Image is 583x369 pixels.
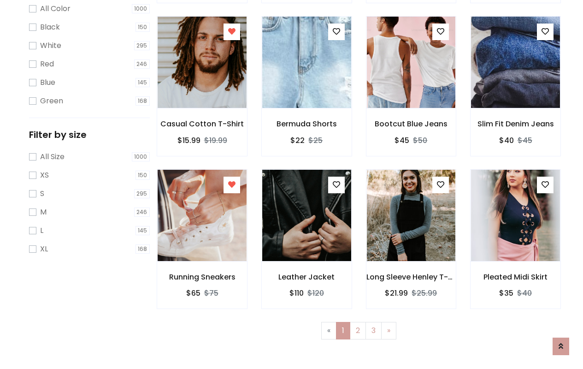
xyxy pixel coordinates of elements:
span: 246 [134,60,150,69]
label: White [40,40,61,51]
label: Red [40,59,54,70]
del: $25.99 [412,288,437,298]
h6: Bootcut Blue Jeans [366,119,456,128]
del: $40 [517,288,532,298]
a: 1 [336,322,350,339]
label: Green [40,95,63,107]
label: L [40,225,43,236]
span: 1000 [132,4,150,13]
h6: Leather Jacket [262,273,352,281]
span: 145 [135,226,150,235]
del: $120 [307,288,324,298]
label: XS [40,170,49,181]
span: 1000 [132,152,150,161]
a: 3 [365,322,382,339]
span: 150 [135,171,150,180]
a: Next [381,322,396,339]
del: $50 [413,135,427,146]
del: $19.99 [204,135,227,146]
span: 168 [135,244,150,254]
nav: Page navigation [164,322,554,339]
span: 246 [134,208,150,217]
h6: $15.99 [177,136,200,145]
del: $25 [308,135,323,146]
a: 2 [350,322,366,339]
h6: $45 [395,136,409,145]
span: 168 [135,96,150,106]
h6: $40 [499,136,514,145]
label: All Color [40,3,71,14]
h6: Bermuda Shorts [262,119,352,128]
label: XL [40,244,48,255]
span: » [387,325,390,336]
span: 295 [134,41,150,50]
h6: $21.99 [385,289,408,298]
label: Blue [40,77,55,88]
del: $45 [518,135,532,146]
h6: Running Sneakers [157,273,247,281]
del: $75 [204,288,218,298]
h6: Slim Fit Denim Jeans [471,119,560,128]
h6: $110 [289,289,304,298]
h6: Pleated Midi Skirt [471,273,560,281]
h6: $65 [186,289,200,298]
label: M [40,207,47,218]
label: S [40,188,44,199]
label: Black [40,22,60,33]
h6: Casual Cotton T-Shirt [157,119,247,128]
h6: Long Sleeve Henley T-Shirt [366,273,456,281]
label: All Size [40,151,65,162]
h6: $22 [290,136,305,145]
span: 295 [134,189,150,198]
span: 145 [135,78,150,87]
span: 150 [135,23,150,32]
h6: $35 [499,289,513,298]
h5: Filter by size [29,129,150,140]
